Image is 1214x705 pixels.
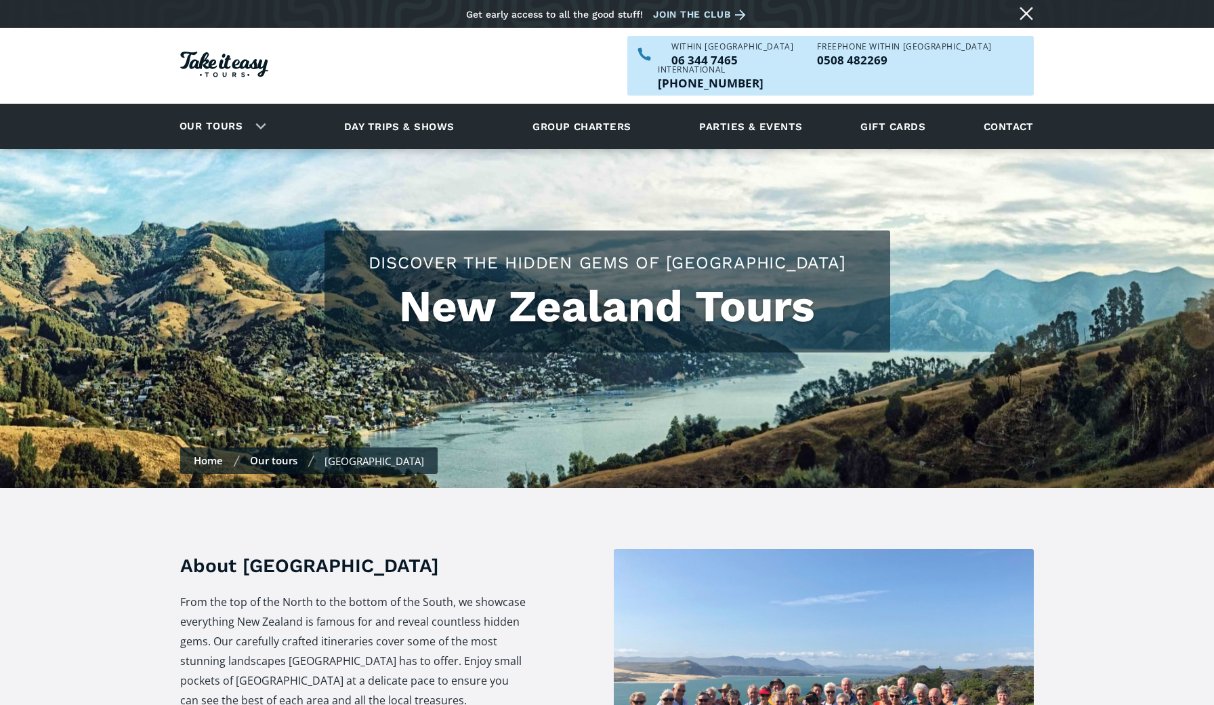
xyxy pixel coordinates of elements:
[854,108,932,145] a: Gift cards
[692,108,809,145] a: Parties & events
[180,52,268,77] img: Take it easy Tours logo
[658,77,763,89] a: Call us outside of NZ on +6463447465
[516,108,648,145] a: Group charters
[250,454,297,467] a: Our tours
[169,110,253,142] a: Our tours
[338,281,877,332] h1: New Zealand Tours
[671,54,793,66] a: Call us within NZ on 063447465
[671,43,793,51] div: WITHIN [GEOGRAPHIC_DATA]
[817,54,991,66] p: 0508 482269
[327,108,472,145] a: Day trips & shows
[325,454,424,468] div: [GEOGRAPHIC_DATA]
[194,454,223,467] a: Home
[671,54,793,66] p: 06 344 7465
[658,77,763,89] p: [PHONE_NUMBER]
[817,54,991,66] a: Call us freephone within NZ on 0508482269
[180,447,438,474] nav: breadcrumbs
[163,108,276,145] div: Our tours
[466,9,643,20] div: Get early access to all the good stuff!
[817,43,991,51] div: Freephone WITHIN [GEOGRAPHIC_DATA]
[1016,3,1037,24] a: Close message
[180,552,528,579] h3: About [GEOGRAPHIC_DATA]
[977,108,1041,145] a: Contact
[180,45,268,87] a: Homepage
[653,6,751,23] a: Join the club
[658,66,763,74] div: International
[338,251,877,275] h2: Discover the hidden gems of [GEOGRAPHIC_DATA]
